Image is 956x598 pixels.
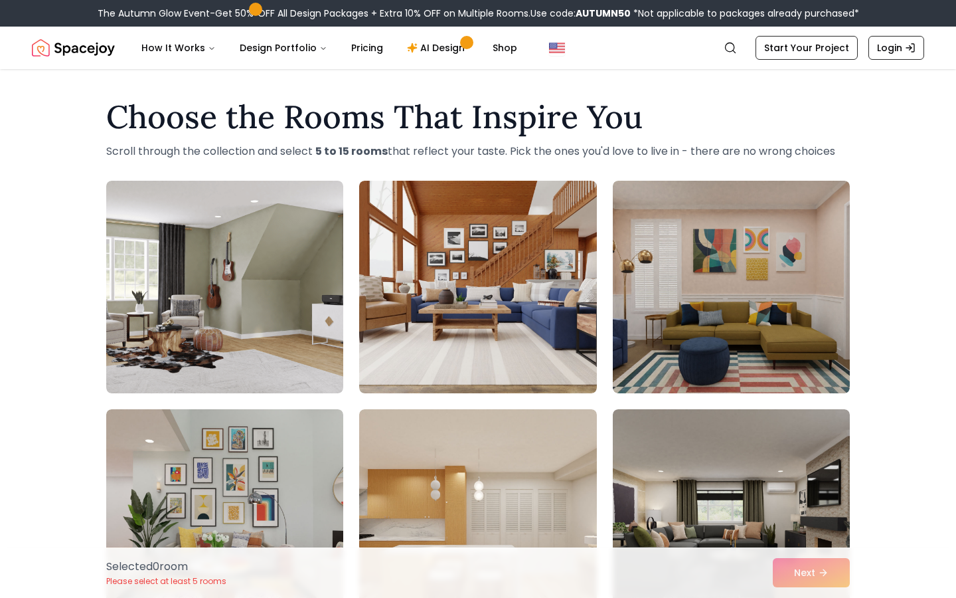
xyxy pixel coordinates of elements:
[576,7,631,20] b: AUTUMN50
[359,181,596,393] img: Room room-2
[106,181,343,393] img: Room room-1
[131,35,226,61] button: How It Works
[631,7,859,20] span: *Not applicable to packages already purchased*
[32,27,924,69] nav: Global
[396,35,479,61] a: AI Design
[315,144,388,159] strong: 5 to 15 rooms
[106,559,226,575] p: Selected 0 room
[756,36,858,60] a: Start Your Project
[98,7,859,20] div: The Autumn Glow Event-Get 50% OFF All Design Packages + Extra 10% OFF on Multiple Rooms.
[613,181,850,393] img: Room room-3
[106,144,850,159] p: Scroll through the collection and select that reflect your taste. Pick the ones you'd love to liv...
[229,35,338,61] button: Design Portfolio
[32,35,115,61] img: Spacejoy Logo
[106,576,226,587] p: Please select at least 5 rooms
[549,40,565,56] img: United States
[131,35,528,61] nav: Main
[341,35,394,61] a: Pricing
[482,35,528,61] a: Shop
[106,101,850,133] h1: Choose the Rooms That Inspire You
[32,35,115,61] a: Spacejoy
[868,36,924,60] a: Login
[530,7,631,20] span: Use code:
